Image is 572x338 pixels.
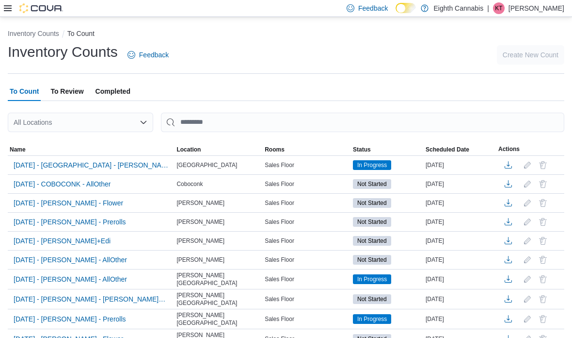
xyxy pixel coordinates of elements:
button: Scheduled Date [424,144,496,155]
button: Delete [537,197,549,209]
p: [PERSON_NAME] [508,2,564,14]
span: Not Started [353,294,391,304]
button: Delete [537,313,549,325]
button: Edit count details [522,158,533,172]
span: To Review [50,82,83,101]
button: To Count [67,30,95,37]
button: Edit count details [522,196,533,210]
button: Edit count details [522,234,533,248]
span: Feedback [358,3,388,13]
div: [DATE] [424,178,496,190]
span: [PERSON_NAME] [176,218,224,226]
button: [DATE] - COBOCONK - AllOther [10,177,114,191]
button: Status [351,144,424,155]
span: [PERSON_NAME][GEOGRAPHIC_DATA] [176,311,261,327]
button: [DATE] - [PERSON_NAME] - AllOther [10,253,131,267]
span: [DATE] - [GEOGRAPHIC_DATA] - [PERSON_NAME]+Edi [14,160,169,170]
button: Name [8,144,175,155]
span: [DATE] - [PERSON_NAME]+Edi [14,236,111,246]
span: Not Started [353,198,391,208]
span: To Count [10,82,39,101]
span: Not Started [357,199,387,207]
span: [GEOGRAPHIC_DATA] [176,161,237,169]
span: Scheduled Date [426,146,469,153]
div: Sales Floor [263,313,351,325]
span: Name [10,146,26,153]
span: [PERSON_NAME] [176,237,224,245]
span: [PERSON_NAME] [176,256,224,264]
button: Delete [537,235,549,247]
button: Edit count details [522,312,533,326]
span: Actions [498,145,520,153]
div: Sales Floor [263,159,351,171]
span: KT [495,2,502,14]
span: In Progress [357,315,387,323]
span: [DATE] - [PERSON_NAME] - [PERSON_NAME]+Edi [14,294,169,304]
button: Delete [537,216,549,228]
button: [DATE] - [PERSON_NAME] - AllOther [10,272,131,287]
button: Edit count details [522,253,533,267]
button: [DATE] - [PERSON_NAME] - Prerolls [10,215,130,229]
span: [DATE] - [PERSON_NAME] - Prerolls [14,314,126,324]
div: [DATE] [424,293,496,305]
span: Location [176,146,201,153]
div: Sales Floor [263,293,351,305]
button: [DATE] - [PERSON_NAME] - Flower [10,196,127,210]
img: Cova [19,3,63,13]
div: Sales Floor [263,178,351,190]
div: [DATE] [424,254,496,266]
button: Delete [537,159,549,171]
span: [DATE] - [PERSON_NAME] - AllOther [14,274,127,284]
input: Dark Mode [396,3,416,13]
h1: Inventory Counts [8,42,118,62]
p: Eighth Cannabis [433,2,483,14]
span: [PERSON_NAME][GEOGRAPHIC_DATA] [176,291,261,307]
span: Not Started [357,180,387,188]
p: | [487,2,489,14]
span: Not Started [357,218,387,226]
div: Sales Floor [263,197,351,209]
div: [DATE] [424,216,496,228]
span: Not Started [357,237,387,245]
button: Delete [537,293,549,305]
span: In Progress [353,314,391,324]
span: Not Started [353,179,391,189]
span: In Progress [353,274,391,284]
div: [DATE] [424,273,496,285]
button: Rooms [263,144,351,155]
button: Edit count details [522,177,533,191]
span: Status [353,146,371,153]
div: Sales Floor [263,273,351,285]
span: Not Started [353,236,391,246]
span: [PERSON_NAME][GEOGRAPHIC_DATA] [176,271,261,287]
button: [DATE] - [PERSON_NAME]+Edi [10,234,114,248]
button: [DATE] - [GEOGRAPHIC_DATA] - [PERSON_NAME]+Edi [10,158,173,172]
span: In Progress [353,160,391,170]
span: Create New Count [503,50,558,60]
div: Sales Floor [263,254,351,266]
button: Open list of options [140,118,147,126]
span: Feedback [139,50,169,60]
button: Edit count details [522,215,533,229]
div: [DATE] [424,313,496,325]
button: Location [175,144,263,155]
span: Not Started [357,295,387,304]
div: [DATE] [424,197,496,209]
span: [DATE] - [PERSON_NAME] - Prerolls [14,217,126,227]
span: Coboconk [176,180,203,188]
div: [DATE] [424,159,496,171]
div: Kaitlyn Tahk [493,2,505,14]
div: Sales Floor [263,216,351,228]
span: [DATE] - [PERSON_NAME] - AllOther [14,255,127,265]
span: [PERSON_NAME] [176,199,224,207]
button: Delete [537,178,549,190]
button: Inventory Counts [8,30,59,37]
button: Edit count details [522,292,533,306]
span: Rooms [265,146,285,153]
div: [DATE] [424,235,496,247]
span: [DATE] - COBOCONK - AllOther [14,179,111,189]
span: In Progress [357,161,387,169]
button: [DATE] - [PERSON_NAME] - Prerolls [10,312,130,326]
button: [DATE] - [PERSON_NAME] - [PERSON_NAME]+Edi [10,292,173,306]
